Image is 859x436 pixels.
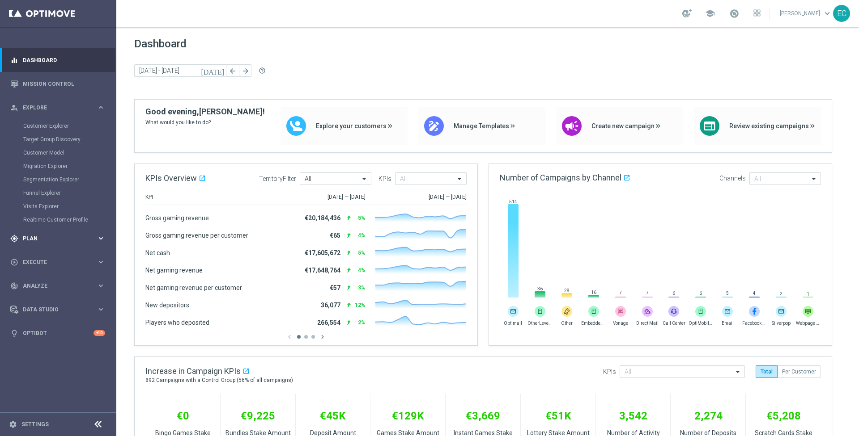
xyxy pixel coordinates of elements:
[23,216,93,223] a: Realtime Customer Profile
[23,149,93,156] a: Customer Model
[23,186,115,200] div: Funnel Explorer
[94,330,105,336] div: +10
[10,56,18,64] i: equalizer
[10,306,97,314] div: Data Studio
[23,173,115,186] div: Segmentation Explorer
[97,258,105,266] i: keyboard_arrow_right
[23,48,105,72] a: Dashboard
[23,189,93,197] a: Funnel Explorer
[97,234,105,243] i: keyboard_arrow_right
[10,282,106,289] button: track_changes Analyze keyboard_arrow_right
[23,72,105,96] a: Mission Control
[779,7,833,20] a: [PERSON_NAME]keyboard_arrow_down
[10,235,18,243] i: gps_fixed
[23,146,115,159] div: Customer Model
[10,258,97,266] div: Execute
[23,213,115,226] div: Realtime Customer Profile
[23,283,97,289] span: Analyze
[97,305,105,314] i: keyboard_arrow_right
[10,321,105,345] div: Optibot
[10,235,97,243] div: Plan
[10,57,106,64] button: equalizer Dashboard
[822,8,832,18] span: keyboard_arrow_down
[10,329,18,337] i: lightbulb
[10,259,106,266] button: play_circle_outline Execute keyboard_arrow_right
[23,136,93,143] a: Target Group Discovery
[9,420,17,428] i: settings
[97,103,105,112] i: keyboard_arrow_right
[10,72,105,96] div: Mission Control
[10,104,106,111] button: person_search Explore keyboard_arrow_right
[10,258,18,266] i: play_circle_outline
[833,5,850,22] div: EC
[10,48,105,72] div: Dashboard
[10,104,97,112] div: Explore
[10,104,18,112] i: person_search
[23,133,115,146] div: Target Group Discovery
[23,122,93,130] a: Customer Explorer
[23,260,97,265] span: Execute
[10,282,97,290] div: Analyze
[23,236,97,241] span: Plan
[10,306,106,313] button: Data Studio keyboard_arrow_right
[23,159,115,173] div: Migration Explorer
[23,119,115,133] div: Customer Explorer
[23,105,97,110] span: Explore
[705,8,715,18] span: school
[10,282,18,290] i: track_changes
[23,307,97,312] span: Data Studio
[21,422,49,427] a: Settings
[23,203,93,210] a: Visits Explorer
[23,163,93,170] a: Migration Explorer
[23,321,94,345] a: Optibot
[23,176,93,183] a: Segmentation Explorer
[97,281,105,290] i: keyboard_arrow_right
[10,235,106,242] button: gps_fixed Plan keyboard_arrow_right
[23,200,115,213] div: Visits Explorer
[10,80,106,88] button: Mission Control
[10,330,106,337] button: lightbulb Optibot +10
